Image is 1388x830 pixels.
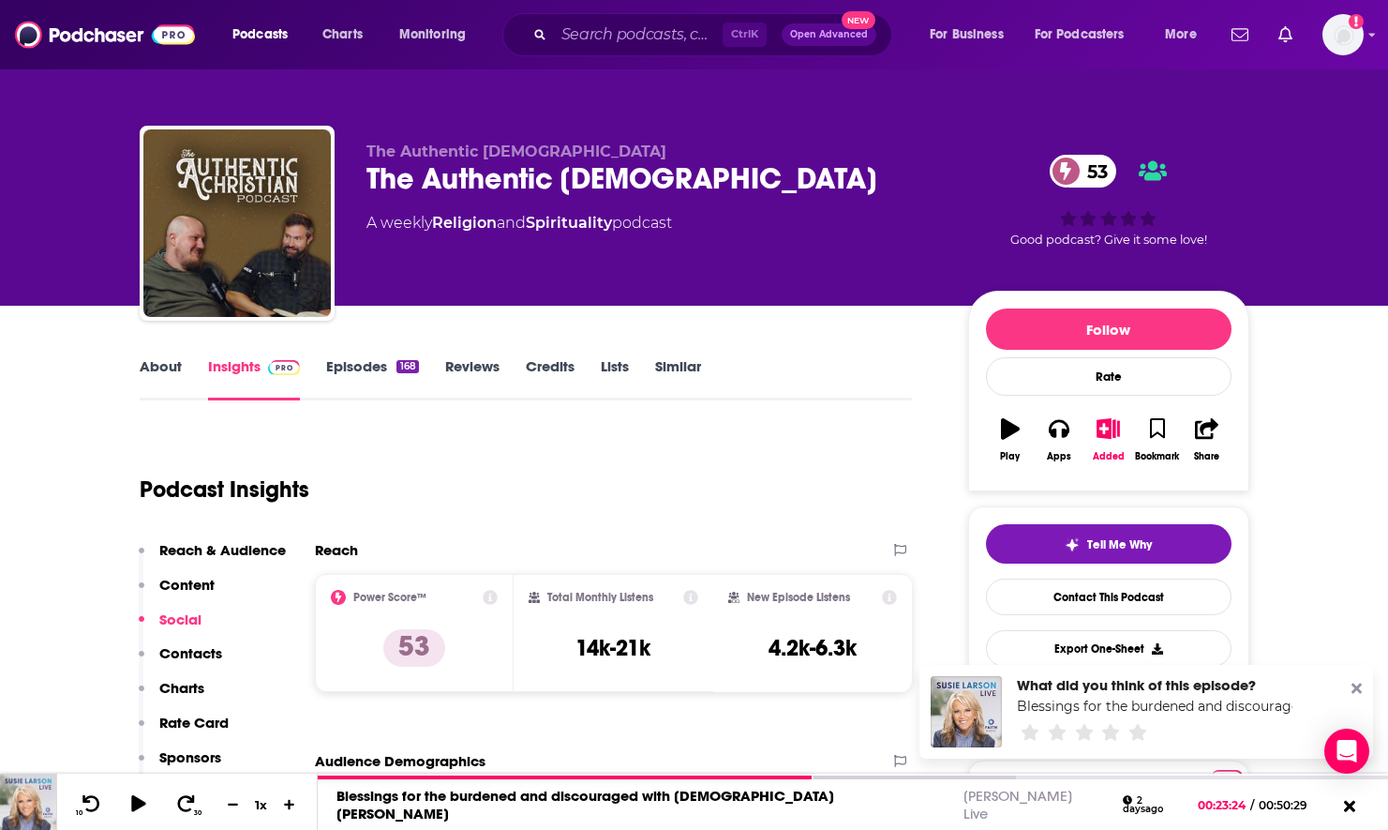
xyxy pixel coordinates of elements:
[526,214,612,232] a: Spirituality
[315,752,485,770] h2: Audience Demographics
[790,30,868,39] span: Open Advanced
[986,406,1035,474] button: Play
[139,679,204,714] button: Charts
[1250,798,1254,812] span: /
[268,360,301,375] img: Podchaser Pro
[963,787,1072,822] a: [PERSON_NAME] Live
[139,576,215,611] button: Content
[159,644,222,662] p: Contacts
[139,541,286,576] button: Reach & Audience
[986,630,1231,667] button: Export One-Sheet
[842,11,875,29] span: New
[1165,22,1197,48] span: More
[1210,767,1243,785] a: Pro website
[15,17,195,53] img: Podchaser - Follow, Share and Rate Podcasts
[1068,155,1117,188] span: 53
[139,748,221,783] button: Sponsors
[1152,20,1220,50] button: open menu
[526,357,575,400] a: Credits
[72,793,108,817] button: 10
[208,357,301,400] a: InsightsPodchaser Pro
[554,20,723,50] input: Search podcasts, credits, & more...
[986,579,1231,615] a: Contact This Podcast
[170,793,205,817] button: 30
[930,22,1004,48] span: For Business
[386,20,490,50] button: open menu
[1224,19,1256,51] a: Show notifications dropdown
[968,143,1249,259] div: 53Good podcast? Give it some love!
[366,212,672,234] div: A weekly podcast
[1065,537,1080,552] img: tell me why sparkle
[1322,14,1364,55] img: User Profile
[310,20,374,50] a: Charts
[1324,729,1369,774] div: Open Intercom Messenger
[931,676,1002,747] img: Blessings for the burdened and discouraged with Pastor Alan Wright
[1322,14,1364,55] button: Show profile menu
[1210,770,1243,785] img: Podchaser Pro
[1050,155,1117,188] a: 53
[1254,798,1326,812] span: 00:50:29
[917,20,1027,50] button: open menu
[445,357,500,400] a: Reviews
[1087,537,1152,552] span: Tell Me Why
[1198,798,1250,812] span: 00:23:24
[1271,19,1300,51] a: Show notifications dropdown
[1017,676,1292,694] div: What did you think of this episode?
[1349,14,1364,29] svg: Add a profile image
[723,23,767,47] span: Ctrl K
[366,143,666,160] span: The Authentic [DEMOGRAPHIC_DATA]
[1047,451,1071,462] div: Apps
[1182,406,1231,474] button: Share
[782,23,876,46] button: Open AdvancedNew
[1135,451,1179,462] div: Bookmark
[1083,406,1132,474] button: Added
[143,129,331,317] img: The Authentic Christian
[1123,795,1186,815] div: 2 days ago
[139,644,222,679] button: Contacts
[1000,451,1020,462] div: Play
[315,541,358,559] h2: Reach
[497,214,526,232] span: and
[383,629,445,667] p: 53
[1022,20,1152,50] button: open menu
[1035,406,1083,474] button: Apps
[1010,233,1207,247] span: Good podcast? Give it some love!
[139,611,201,645] button: Social
[1194,451,1219,462] div: Share
[601,357,629,400] a: Lists
[986,357,1231,396] div: Rate
[159,611,201,628] p: Social
[396,360,418,373] div: 168
[194,809,201,817] span: 30
[322,22,363,48] span: Charts
[432,214,497,232] a: Religion
[159,679,204,697] p: Charts
[76,809,82,817] span: 10
[159,714,229,732] p: Rate Card
[1035,22,1125,48] span: For Podcasters
[986,309,1231,350] button: Follow
[159,576,215,594] p: Content
[140,357,182,400] a: About
[336,787,834,822] a: Blessings for the burdened and discouraged with [DEMOGRAPHIC_DATA] [PERSON_NAME]
[139,714,229,748] button: Rate Card
[399,22,466,48] span: Monitoring
[159,541,286,559] p: Reach & Audience
[655,357,701,400] a: Similar
[353,591,426,604] h2: Power Score™
[219,20,312,50] button: open menu
[159,748,221,766] p: Sponsors
[747,591,850,604] h2: New Episode Listens
[326,357,418,400] a: Episodes168
[140,475,309,504] h1: Podcast Insights
[547,591,653,604] h2: Total Monthly Listens
[246,797,277,812] div: 1 x
[986,524,1231,564] button: tell me why sparkleTell Me Why
[520,13,910,56] div: Search podcasts, credits, & more...
[1093,451,1125,462] div: Added
[1133,406,1182,474] button: Bookmark
[769,634,857,662] h3: 4.2k-6.3k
